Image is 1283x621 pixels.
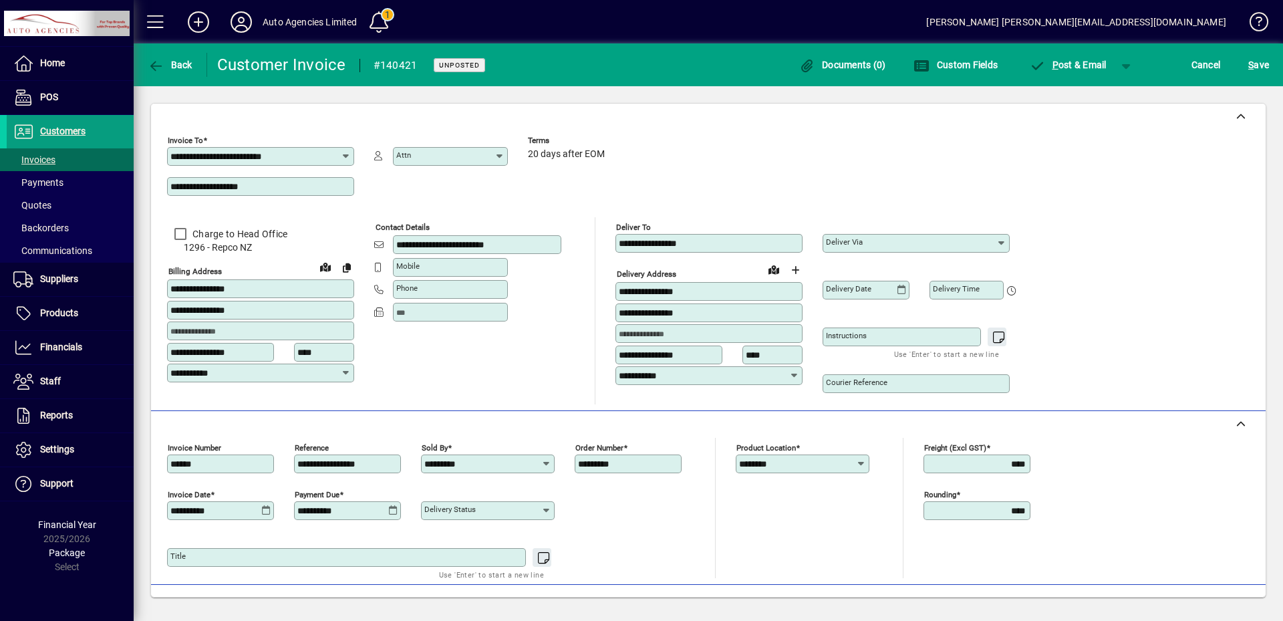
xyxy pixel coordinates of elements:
[1168,592,1236,616] button: Product
[926,11,1226,33] div: [PERSON_NAME] [PERSON_NAME][EMAIL_ADDRESS][DOMAIN_NAME]
[439,567,544,582] mat-hint: Use 'Enter' to start a new line
[49,547,85,558] span: Package
[528,136,608,145] span: Terms
[7,148,134,171] a: Invoices
[295,443,329,453] mat-label: Reference
[924,443,986,453] mat-label: Freight (excl GST)
[439,61,480,70] span: Unposted
[1191,54,1221,76] span: Cancel
[924,490,956,499] mat-label: Rounding
[7,47,134,80] a: Home
[1188,53,1224,77] button: Cancel
[40,126,86,136] span: Customers
[7,297,134,330] a: Products
[422,443,448,453] mat-label: Sold by
[295,490,339,499] mat-label: Payment due
[374,55,418,76] div: #140421
[1175,593,1229,614] span: Product
[7,433,134,467] a: Settings
[40,444,74,455] span: Settings
[575,443,623,453] mat-label: Order number
[799,59,886,70] span: Documents (0)
[1248,59,1254,70] span: S
[217,54,346,76] div: Customer Invoice
[134,53,207,77] app-page-header-button: Back
[1029,59,1107,70] span: ost & Email
[807,593,875,614] span: Product History
[1052,59,1058,70] span: P
[736,443,796,453] mat-label: Product location
[396,283,418,293] mat-label: Phone
[7,399,134,432] a: Reports
[13,177,63,188] span: Payments
[40,92,58,102] span: POS
[396,261,420,271] mat-label: Mobile
[38,519,96,530] span: Financial Year
[826,331,867,340] mat-label: Instructions
[933,284,980,293] mat-label: Delivery time
[424,505,476,514] mat-label: Delivery status
[919,597,1044,610] label: Show Line Volumes/Weights
[190,227,287,241] label: Charge to Head Office
[7,217,134,239] a: Backorders
[1245,53,1272,77] button: Save
[913,59,998,70] span: Custom Fields
[220,10,263,34] button: Profile
[13,245,92,256] span: Communications
[13,223,69,233] span: Backorders
[168,490,210,499] mat-label: Invoice date
[170,551,186,561] mat-label: Title
[7,239,134,262] a: Communications
[7,263,134,296] a: Suppliers
[167,241,354,255] span: 1296 - Repco NZ
[13,200,51,211] span: Quotes
[7,365,134,398] a: Staff
[315,256,336,277] a: View on map
[785,259,806,281] button: Choose address
[40,478,74,489] span: Support
[168,443,221,453] mat-label: Invoice number
[40,342,82,352] span: Financials
[1022,53,1113,77] button: Post & Email
[40,410,73,420] span: Reports
[40,57,65,68] span: Home
[1084,597,1161,610] label: Show Cost/Profit
[894,346,999,362] mat-hint: Use 'Enter' to start a new line
[826,237,863,247] mat-label: Deliver via
[7,81,134,114] a: POS
[396,150,411,160] mat-label: Attn
[528,149,605,160] span: 20 days after EOM
[826,284,871,293] mat-label: Delivery date
[336,257,358,278] button: Copy to Delivery address
[148,59,192,70] span: Back
[7,331,134,364] a: Financials
[1240,3,1266,46] a: Knowledge Base
[177,10,220,34] button: Add
[7,171,134,194] a: Payments
[168,136,203,145] mat-label: Invoice To
[263,11,358,33] div: Auto Agencies Limited
[40,307,78,318] span: Products
[796,53,889,77] button: Documents (0)
[616,223,651,232] mat-label: Deliver To
[763,259,785,280] a: View on map
[1248,54,1269,76] span: ave
[144,53,196,77] button: Back
[801,592,880,616] button: Product History
[910,53,1001,77] button: Custom Fields
[7,194,134,217] a: Quotes
[40,273,78,284] span: Suppliers
[13,154,55,165] span: Invoices
[7,467,134,501] a: Support
[40,376,61,386] span: Staff
[826,378,887,387] mat-label: Courier Reference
